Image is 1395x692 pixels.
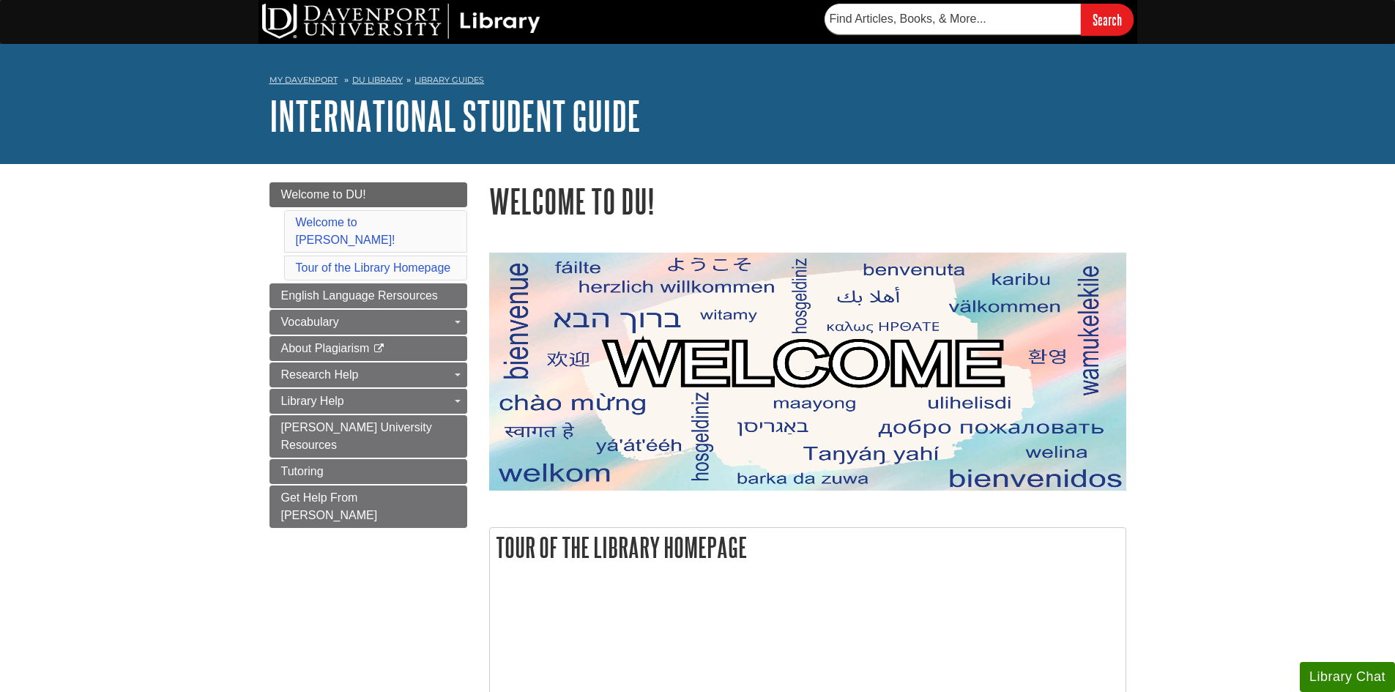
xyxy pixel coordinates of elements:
img: DU Library [262,4,540,39]
h2: Tour of the Library Homepage [490,528,1126,567]
a: My Davenport [269,74,338,86]
span: About Plagiarism [281,342,370,354]
a: Welcome to DU! [269,182,467,207]
a: English Language Rersources [269,283,467,308]
input: Find Articles, Books, & More... [825,4,1081,34]
button: Library Chat [1300,662,1395,692]
a: Get Help From [PERSON_NAME] [269,485,467,528]
span: Library Help [281,395,344,407]
span: [PERSON_NAME] University Resources [281,421,432,451]
span: Get Help From [PERSON_NAME] [281,491,378,521]
a: Tour of the Library Homepage [296,261,451,274]
form: Searches DU Library's articles, books, and more [825,4,1134,35]
a: Welcome to [PERSON_NAME]! [296,216,395,246]
a: Vocabulary [269,310,467,335]
a: DU Library [352,75,403,85]
div: Guide Page Menu [269,182,467,528]
span: Research Help [281,368,359,381]
span: Tutoring [281,465,324,477]
a: About Plagiarism [269,336,467,361]
span: Welcome to DU! [281,188,366,201]
i: This link opens in a new window [373,344,385,354]
img: Welcome [489,253,1126,491]
a: Library Help [269,389,467,414]
a: Tutoring [269,459,467,484]
a: International Student Guide [269,93,641,138]
a: Research Help [269,362,467,387]
span: English Language Rersources [281,289,438,302]
nav: breadcrumb [269,70,1126,94]
a: Library Guides [414,75,484,85]
input: Search [1081,4,1134,35]
h1: Welcome to DU! [489,182,1126,220]
span: Vocabulary [281,316,339,328]
a: [PERSON_NAME] University Resources [269,415,467,458]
